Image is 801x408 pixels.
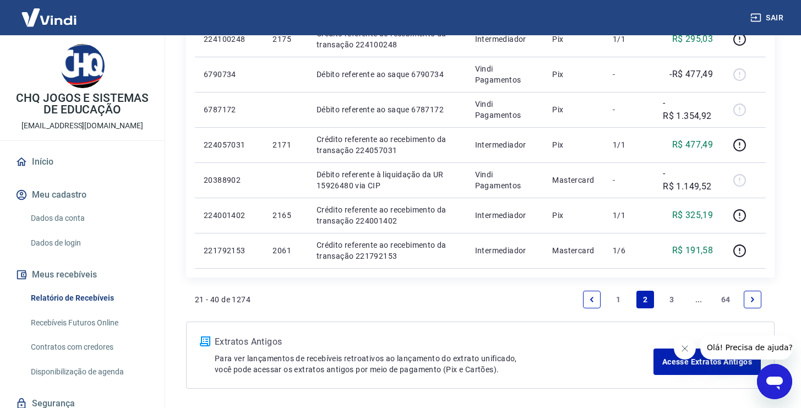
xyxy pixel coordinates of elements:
p: 6790734 [204,69,255,80]
p: Intermediador [475,34,535,45]
p: Pix [552,34,595,45]
a: Contratos com credores [26,336,151,358]
p: Vindi Pagamentos [475,63,535,85]
p: Intermediador [475,139,535,150]
iframe: Button to launch messaging window [757,364,792,399]
p: -R$ 1.354,92 [663,96,713,123]
p: -R$ 477,49 [669,68,713,81]
p: 21 - 40 de 1274 [195,294,250,305]
iframe: Message from company [700,335,792,360]
p: 2061 [273,245,298,256]
p: R$ 295,03 [672,32,713,46]
a: Dados da conta [26,207,151,230]
p: Pix [552,69,595,80]
p: Pix [552,104,595,115]
p: R$ 325,19 [672,209,713,222]
a: Recebíveis Futuros Online [26,312,151,334]
p: - [613,175,645,186]
a: Disponibilização de agenda [26,361,151,383]
p: -R$ 1.149,52 [663,167,713,193]
a: Dados de login [26,232,151,254]
p: 20388902 [204,175,255,186]
p: Intermediador [475,245,535,256]
a: Page 3 [663,291,681,308]
p: 224100248 [204,34,255,45]
p: - [613,69,645,80]
p: Pix [552,139,595,150]
p: 1/1 [613,139,645,150]
a: Page 64 [717,291,735,308]
a: Acesse Extratos Antigos [653,349,761,375]
a: Jump forward [690,291,707,308]
p: R$ 477,49 [672,138,713,151]
ul: Pagination [579,286,766,313]
p: Para ver lançamentos de recebíveis retroativos ao lançamento do extrato unificado, você pode aces... [215,353,653,375]
p: 1/1 [613,210,645,221]
p: R$ 191,58 [672,244,713,257]
p: Crédito referente ao recebimento da transação 224057031 [317,134,457,156]
a: Início [13,150,151,174]
iframe: Close message [674,338,696,360]
p: Débito referente ao saque 6787172 [317,104,457,115]
img: Vindi [13,1,85,34]
p: - [613,104,645,115]
a: Page 1 [610,291,628,308]
p: Mastercard [552,175,595,186]
p: Vindi Pagamentos [475,99,535,121]
img: e5bfdad4-339e-4784-9208-21d46ab39991.jpeg [61,44,105,88]
p: CHQ JOGOS E SISTEMAS DE EDUCAÇÃO [9,93,156,116]
p: 2175 [273,34,298,45]
p: Mastercard [552,245,595,256]
p: Intermediador [475,210,535,221]
p: [EMAIL_ADDRESS][DOMAIN_NAME] [21,120,143,132]
p: Débito referente ao saque 6790734 [317,69,457,80]
p: Débito referente à liquidação da UR 15926480 via CIP [317,169,457,191]
a: Relatório de Recebíveis [26,287,151,309]
button: Meu cadastro [13,183,151,207]
p: 221792153 [204,245,255,256]
p: 2165 [273,210,298,221]
p: 224001402 [204,210,255,221]
p: 1/6 [613,245,645,256]
p: Vindi Pagamentos [475,169,535,191]
span: Olá! Precisa de ajuda? [7,8,92,17]
p: Crédito referente ao recebimento da transação 224100248 [317,28,457,50]
button: Meus recebíveis [13,263,151,287]
img: ícone [200,336,210,346]
p: 224057031 [204,139,255,150]
a: Page 2 is your current page [636,291,654,308]
p: 6787172 [204,104,255,115]
p: Extratos Antigos [215,335,653,349]
p: 2171 [273,139,298,150]
p: Pix [552,210,595,221]
p: Crédito referente ao recebimento da transação 224001402 [317,204,457,226]
p: 1/1 [613,34,645,45]
a: Next page [744,291,761,308]
button: Sair [748,8,788,28]
p: Crédito referente ao recebimento da transação 221792153 [317,240,457,262]
a: Previous page [583,291,601,308]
